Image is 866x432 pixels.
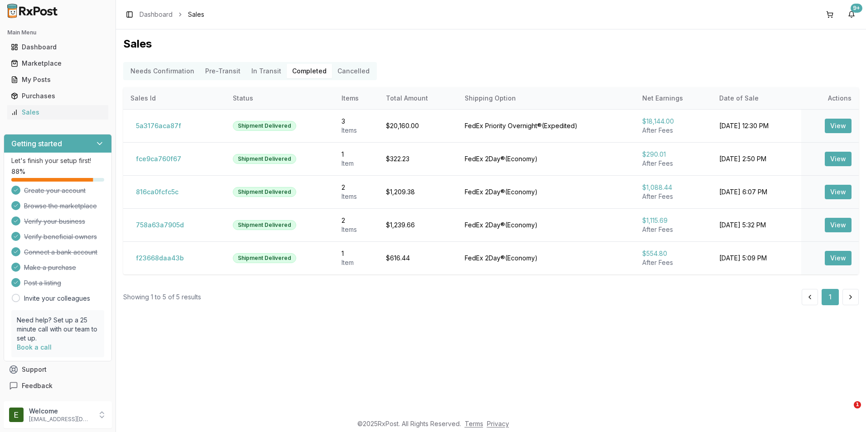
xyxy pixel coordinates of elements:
div: Shipment Delivered [233,121,296,131]
div: Shipment Delivered [233,253,296,263]
div: $1,088.44 [642,183,705,192]
div: $1,239.66 [386,221,450,230]
div: After Fees [642,159,705,168]
span: Verify your business [24,217,85,226]
button: 9+ [844,7,859,22]
nav: breadcrumb [140,10,204,19]
th: Date of Sale [712,87,801,109]
div: FedEx 2Day® ( Economy ) [465,254,628,263]
span: Verify beneficial owners [24,232,97,241]
img: User avatar [9,408,24,422]
div: FedEx 2Day® ( Economy ) [465,221,628,230]
p: [EMAIL_ADDRESS][DOMAIN_NAME] [29,416,92,423]
a: Purchases [7,88,108,104]
span: Feedback [22,381,53,390]
div: 1 [342,150,371,159]
button: View [825,152,852,166]
div: [DATE] 5:09 PM [719,254,794,263]
th: Actions [801,87,859,109]
div: 1 [342,249,371,258]
div: After Fees [642,126,705,135]
div: $616.44 [386,254,450,263]
div: $554.80 [642,249,705,258]
div: $1,115.69 [642,216,705,225]
div: FedEx 2Day® ( Economy ) [465,187,628,197]
button: 1 [822,289,839,305]
th: Items [334,87,379,109]
button: Cancelled [332,64,375,78]
button: View [825,185,852,199]
div: Marketplace [11,59,105,68]
div: $1,209.38 [386,187,450,197]
div: $322.23 [386,154,450,163]
button: Sales [4,105,112,120]
div: Dashboard [11,43,105,52]
div: 3 [342,117,371,126]
h2: Main Menu [7,29,108,36]
a: Sales [7,104,108,120]
p: Welcome [29,407,92,416]
a: Dashboard [7,39,108,55]
button: Pre-Transit [200,64,246,78]
button: Needs Confirmation [125,64,200,78]
div: 9+ [851,4,862,13]
span: Make a purchase [24,263,76,272]
div: Purchases [11,91,105,101]
button: 5a3176aca87f [130,119,187,133]
div: Shipment Delivered [233,187,296,197]
div: FedEx 2Day® ( Economy ) [465,154,628,163]
button: View [825,251,852,265]
div: After Fees [642,225,705,234]
div: 2 [342,216,371,225]
div: After Fees [642,192,705,201]
div: 2 [342,183,371,192]
div: Showing 1 to 5 of 5 results [123,293,201,302]
div: Shipment Delivered [233,220,296,230]
h1: Sales [123,37,859,51]
div: Item s [342,126,371,135]
div: Item s [342,225,371,234]
div: Shipment Delivered [233,154,296,164]
a: My Posts [7,72,108,88]
div: $18,144.00 [642,117,705,126]
a: Invite your colleagues [24,294,90,303]
button: View [825,218,852,232]
div: [DATE] 6:07 PM [719,187,794,197]
button: My Posts [4,72,112,87]
div: $290.01 [642,150,705,159]
span: 1 [854,401,861,408]
p: Let's finish your setup first! [11,156,104,165]
th: Shipping Option [457,87,635,109]
div: [DATE] 2:50 PM [719,154,794,163]
th: Total Amount [379,87,457,109]
div: My Posts [11,75,105,84]
div: After Fees [642,258,705,267]
button: fce9ca760f67 [130,152,187,166]
button: 758a63a7905d [130,218,189,232]
div: FedEx Priority Overnight® ( Expedited ) [465,121,628,130]
span: Connect a bank account [24,248,97,257]
div: $20,160.00 [386,121,450,130]
th: Net Earnings [635,87,712,109]
span: Create your account [24,186,86,195]
button: f23668daa43b [130,251,189,265]
a: Dashboard [140,10,173,19]
button: In Transit [246,64,287,78]
div: Item [342,159,371,168]
button: Marketplace [4,56,112,71]
span: 88 % [11,167,25,176]
iframe: Intercom live chat [835,401,857,423]
span: Post a listing [24,278,61,288]
button: View [825,119,852,133]
div: Sales [11,108,105,117]
a: Book a call [17,343,52,351]
h3: Getting started [11,138,62,149]
button: Feedback [4,378,112,394]
button: Completed [287,64,332,78]
div: Item [342,258,371,267]
a: Marketplace [7,55,108,72]
div: Item s [342,192,371,201]
a: Terms [465,420,483,427]
th: Status [226,87,334,109]
button: Support [4,361,112,378]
